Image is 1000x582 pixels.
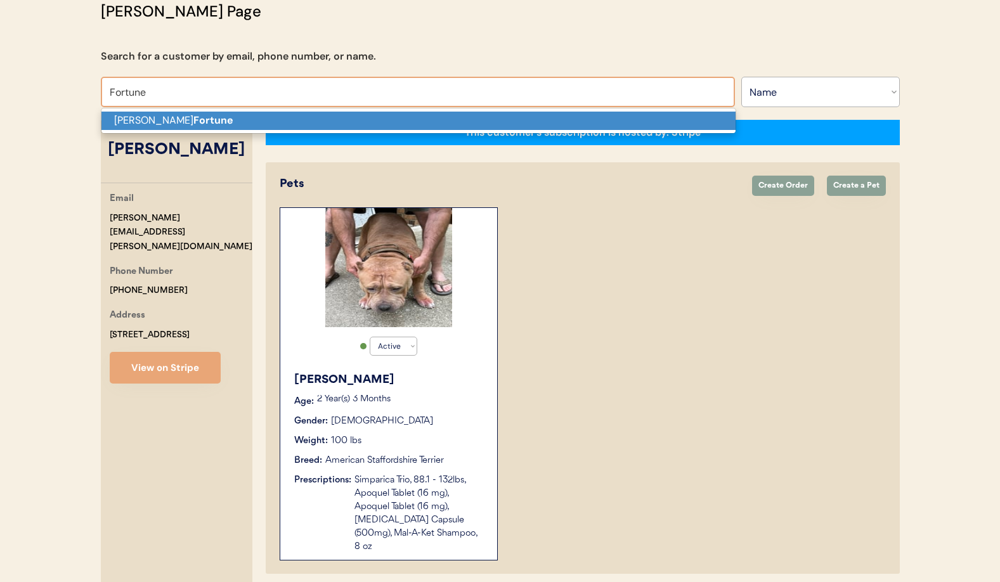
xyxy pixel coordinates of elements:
[110,352,221,384] button: View on Stripe
[110,328,190,342] div: [STREET_ADDRESS]
[325,208,452,327] img: IMG_9014.jpeg
[280,176,739,193] div: Pets
[354,474,484,553] div: Simparica Trio, 88.1 - 132lbs, Apoquel Tablet (16 mg), Apoquel Tablet (16 mg), [MEDICAL_DATA] Cap...
[294,474,351,487] div: Prescriptions:
[317,395,484,404] p: 2 Year(s) 3 Months
[101,138,252,162] div: [PERSON_NAME]
[752,176,814,196] button: Create Order
[294,454,322,467] div: Breed:
[101,49,376,64] div: Search for a customer by email, phone number, or name.
[110,308,145,324] div: Address
[294,415,328,428] div: Gender:
[294,434,328,448] div: Weight:
[110,283,188,298] div: [PHONE_NUMBER]
[110,211,252,254] div: [PERSON_NAME][EMAIL_ADDRESS][PERSON_NAME][DOMAIN_NAME]
[193,113,233,127] strong: Fortune
[294,395,314,408] div: Age:
[101,112,736,130] p: [PERSON_NAME]
[110,264,173,280] div: Phone Number
[331,415,433,428] div: [DEMOGRAPHIC_DATA]
[101,77,735,107] input: Search by name
[110,191,134,207] div: Email
[325,454,444,467] div: American Staffordshire Terrier
[331,434,361,448] div: 100 lbs
[827,176,886,196] button: Create a Pet
[294,372,484,389] div: [PERSON_NAME]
